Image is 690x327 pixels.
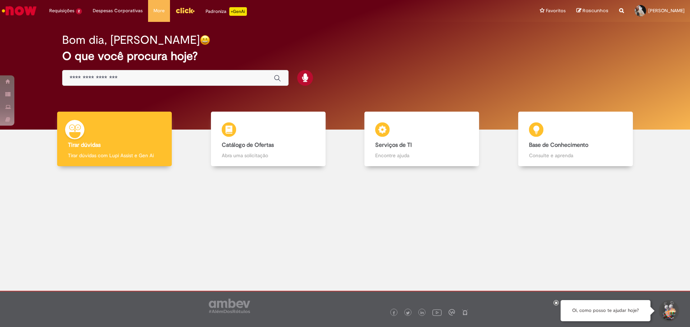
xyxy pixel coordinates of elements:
img: happy-face.png [200,35,210,45]
a: Catálogo de Ofertas Abra uma solicitação [192,112,345,167]
a: Rascunhos [576,8,608,14]
div: Padroniza [206,7,247,16]
img: logo_footer_naosei.png [462,309,468,316]
p: +GenAi [229,7,247,16]
img: logo_footer_linkedin.png [420,311,424,315]
img: ServiceNow [1,4,38,18]
p: Abra uma solicitação [222,152,315,159]
span: 2 [76,8,82,14]
span: [PERSON_NAME] [648,8,685,14]
span: Rascunhos [583,7,608,14]
span: Favoritos [546,7,566,14]
span: Despesas Corporativas [93,7,143,14]
p: Consulte e aprenda [529,152,622,159]
div: Oi, como posso te ajudar hoje? [561,300,650,321]
img: logo_footer_facebook.png [392,311,396,315]
b: Serviços de TI [375,141,412,149]
img: logo_footer_twitter.png [406,311,410,315]
img: logo_footer_ambev_rotulo_gray.png [209,299,250,313]
a: Tirar dúvidas Tirar dúvidas com Lupi Assist e Gen Ai [38,112,192,167]
a: Serviços de TI Encontre ajuda [345,112,499,167]
span: More [153,7,165,14]
h2: Bom dia, [PERSON_NAME] [62,34,200,46]
h2: O que você procura hoje? [62,50,628,62]
span: Requisições [49,7,74,14]
b: Base de Conhecimento [529,141,588,149]
img: logo_footer_youtube.png [432,308,442,317]
img: logo_footer_workplace.png [448,309,455,316]
p: Tirar dúvidas com Lupi Assist e Gen Ai [68,152,161,159]
a: Base de Conhecimento Consulte e aprenda [499,112,653,167]
b: Catálogo de Ofertas [222,141,274,149]
button: Iniciar Conversa de Suporte [658,300,679,322]
img: click_logo_yellow_360x200.png [175,5,195,16]
b: Tirar dúvidas [68,141,101,149]
p: Encontre ajuda [375,152,468,159]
